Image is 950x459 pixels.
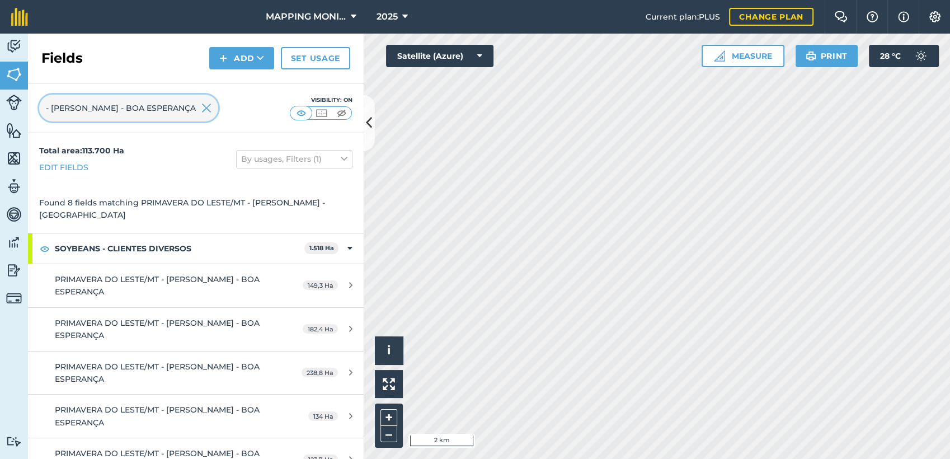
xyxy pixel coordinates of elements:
button: Print [796,45,858,67]
img: A cog icon [928,11,942,22]
a: PRIMAVERA DO LESTE/MT - [PERSON_NAME] - BOA ESPERANÇA149,3 Ha [28,264,364,307]
img: Two speech bubbles overlapping with the left bubble in the forefront [834,11,848,22]
img: svg+xml;base64,PHN2ZyB4bWxucz0iaHR0cDovL3d3dy53My5vcmcvMjAwMC9zdmciIHdpZHRoPSI1MCIgaGVpZ2h0PSI0MC... [335,107,349,119]
img: Ruler icon [714,50,725,62]
img: svg+xml;base64,PHN2ZyB4bWxucz0iaHR0cDovL3d3dy53My5vcmcvMjAwMC9zdmciIHdpZHRoPSI1MCIgaGVpZ2h0PSI0MC... [294,107,308,119]
img: svg+xml;base64,PD94bWwgdmVyc2lvbj0iMS4wIiBlbmNvZGluZz0idXRmLTgiPz4KPCEtLSBHZW5lcmF0b3I6IEFkb2JlIE... [6,262,22,279]
span: 28 ° C [880,45,901,67]
strong: 1.518 Ha [309,244,334,252]
button: Measure [702,45,784,67]
div: Visibility: On [290,96,352,105]
img: svg+xml;base64,PHN2ZyB4bWxucz0iaHR0cDovL3d3dy53My5vcmcvMjAwMC9zdmciIHdpZHRoPSIyMiIgaGVpZ2h0PSIzMC... [201,101,211,115]
img: svg+xml;base64,PHN2ZyB4bWxucz0iaHR0cDovL3d3dy53My5vcmcvMjAwMC9zdmciIHdpZHRoPSIxOSIgaGVpZ2h0PSIyNC... [806,49,816,63]
a: Edit fields [39,161,88,174]
img: svg+xml;base64,PHN2ZyB4bWxucz0iaHR0cDovL3d3dy53My5vcmcvMjAwMC9zdmciIHdpZHRoPSIxNCIgaGVpZ2h0PSIyNC... [219,51,227,65]
img: svg+xml;base64,PHN2ZyB4bWxucz0iaHR0cDovL3d3dy53My5vcmcvMjAwMC9zdmciIHdpZHRoPSIxNyIgaGVpZ2h0PSIxNy... [898,10,909,24]
img: A question mark icon [866,11,879,22]
button: Satellite (Azure) [386,45,493,67]
div: Found 8 fields matching PRIMAVERA DO LESTE/MT - [PERSON_NAME] - [GEOGRAPHIC_DATA] [28,185,364,233]
img: svg+xml;base64,PD94bWwgdmVyc2lvbj0iMS4wIiBlbmNvZGluZz0idXRmLTgiPz4KPCEtLSBHZW5lcmF0b3I6IEFkb2JlIE... [6,95,22,110]
span: 238,8 Ha [302,368,338,377]
span: 182,4 Ha [303,324,338,334]
span: MAPPING MONITORAMENTO AGRICOLA [266,10,346,24]
strong: SOYBEANS - CLIENTES DIVERSOS [55,233,304,264]
img: svg+xml;base64,PD94bWwgdmVyc2lvbj0iMS4wIiBlbmNvZGluZz0idXRmLTgiPz4KPCEtLSBHZW5lcmF0b3I6IEFkb2JlIE... [6,436,22,447]
span: PRIMAVERA DO LESTE/MT - [PERSON_NAME] - BOA ESPERANÇA [55,318,260,340]
img: svg+xml;base64,PD94bWwgdmVyc2lvbj0iMS4wIiBlbmNvZGluZz0idXRmLTgiPz4KPCEtLSBHZW5lcmF0b3I6IEFkb2JlIE... [6,38,22,55]
span: Current plan : PLUS [646,11,720,23]
img: svg+xml;base64,PD94bWwgdmVyc2lvbj0iMS4wIiBlbmNvZGluZz0idXRmLTgiPz4KPCEtLSBHZW5lcmF0b3I6IEFkb2JlIE... [6,234,22,251]
img: svg+xml;base64,PHN2ZyB4bWxucz0iaHR0cDovL3d3dy53My5vcmcvMjAwMC9zdmciIHdpZHRoPSIxOCIgaGVpZ2h0PSIyNC... [40,242,50,255]
a: PRIMAVERA DO LESTE/MT - [PERSON_NAME] - BOA ESPERANÇA238,8 Ha [28,352,364,395]
a: PRIMAVERA DO LESTE/MT - [PERSON_NAME] - BOA ESPERANÇA134 Ha [28,395,364,438]
button: + [380,409,397,426]
img: svg+xml;base64,PHN2ZyB4bWxucz0iaHR0cDovL3d3dy53My5vcmcvMjAwMC9zdmciIHdpZHRoPSI1NiIgaGVpZ2h0PSI2MC... [6,66,22,83]
h2: Fields [41,49,83,67]
a: PRIMAVERA DO LESTE/MT - [PERSON_NAME] - BOA ESPERANÇA182,4 Ha [28,308,364,351]
button: By usages, Filters (1) [236,150,352,168]
input: Search [39,95,218,121]
img: svg+xml;base64,PHN2ZyB4bWxucz0iaHR0cDovL3d3dy53My5vcmcvMjAwMC9zdmciIHdpZHRoPSI1NiIgaGVpZ2h0PSI2MC... [6,150,22,167]
img: Four arrows, one pointing top left, one top right, one bottom right and the last bottom left [383,378,395,390]
button: 28 °C [869,45,939,67]
img: fieldmargin Logo [11,8,28,26]
span: PRIMAVERA DO LESTE/MT - [PERSON_NAME] - BOA ESPERANÇA [55,362,260,384]
button: – [380,426,397,442]
strong: Total area : 113.700 Ha [39,146,124,156]
span: 134 Ha [308,411,338,421]
img: svg+xml;base64,PD94bWwgdmVyc2lvbj0iMS4wIiBlbmNvZGluZz0idXRmLTgiPz4KPCEtLSBHZW5lcmF0b3I6IEFkb2JlIE... [910,45,932,67]
button: i [375,336,403,364]
img: svg+xml;base64,PD94bWwgdmVyc2lvbj0iMS4wIiBlbmNvZGluZz0idXRmLTgiPz4KPCEtLSBHZW5lcmF0b3I6IEFkb2JlIE... [6,291,22,306]
img: svg+xml;base64,PD94bWwgdmVyc2lvbj0iMS4wIiBlbmNvZGluZz0idXRmLTgiPz4KPCEtLSBHZW5lcmF0b3I6IEFkb2JlIE... [6,206,22,223]
span: 149,3 Ha [303,280,338,290]
a: Change plan [729,8,813,26]
span: 2025 [377,10,398,24]
button: Add [209,47,274,69]
img: svg+xml;base64,PD94bWwgdmVyc2lvbj0iMS4wIiBlbmNvZGluZz0idXRmLTgiPz4KPCEtLSBHZW5lcmF0b3I6IEFkb2JlIE... [6,178,22,195]
img: svg+xml;base64,PHN2ZyB4bWxucz0iaHR0cDovL3d3dy53My5vcmcvMjAwMC9zdmciIHdpZHRoPSI1MCIgaGVpZ2h0PSI0MC... [314,107,328,119]
a: Set usage [281,47,350,69]
div: SOYBEANS - CLIENTES DIVERSOS1.518 Ha [28,233,364,264]
span: PRIMAVERA DO LESTE/MT - [PERSON_NAME] - BOA ESPERANÇA [55,274,260,297]
span: PRIMAVERA DO LESTE/MT - [PERSON_NAME] - BOA ESPERANÇA [55,405,260,427]
span: i [387,343,391,357]
img: svg+xml;base64,PHN2ZyB4bWxucz0iaHR0cDovL3d3dy53My5vcmcvMjAwMC9zdmciIHdpZHRoPSI1NiIgaGVpZ2h0PSI2MC... [6,122,22,139]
